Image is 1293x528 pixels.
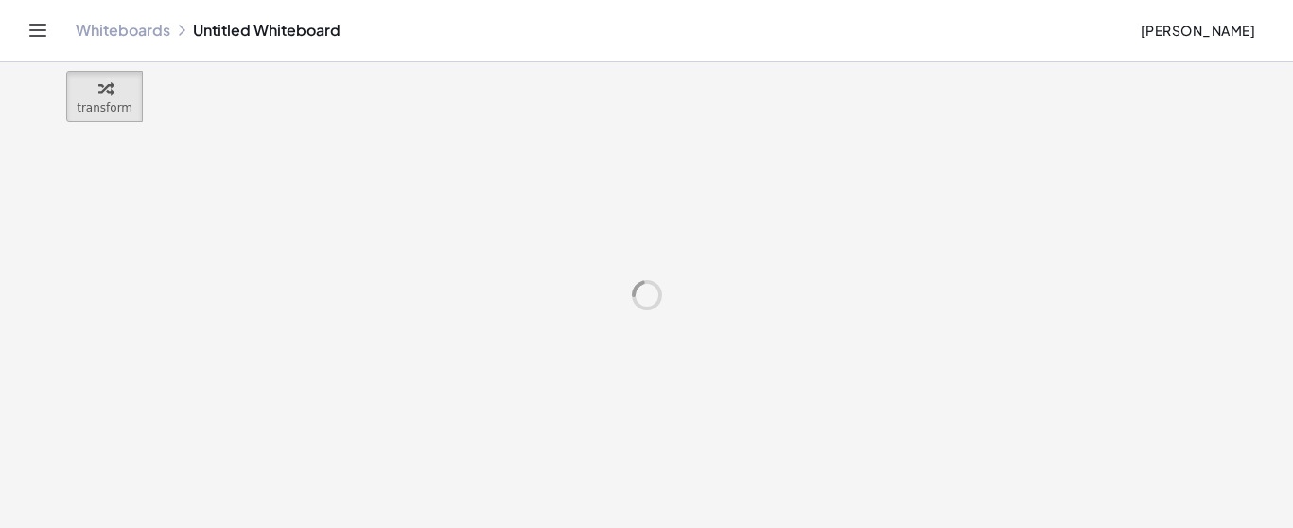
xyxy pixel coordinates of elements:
[66,71,143,122] button: transform
[1125,13,1270,47] button: [PERSON_NAME]
[76,21,170,40] a: Whiteboards
[1140,22,1255,39] span: [PERSON_NAME]
[23,15,53,45] button: Toggle navigation
[77,101,132,114] span: transform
